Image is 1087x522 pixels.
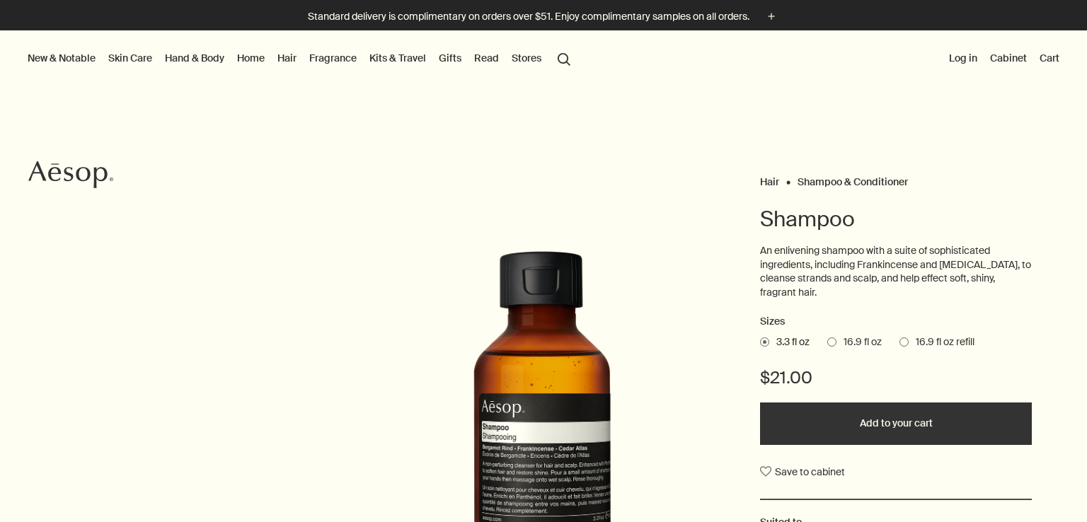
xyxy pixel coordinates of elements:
[28,161,113,189] svg: Aesop
[798,175,908,182] a: Shampoo & Conditioner
[308,9,749,24] p: Standard delivery is complimentary on orders over $51. Enjoy complimentary samples on all orders.
[946,30,1062,87] nav: supplementary
[760,366,812,389] span: $21.00
[760,313,1032,330] h2: Sizes
[162,49,227,67] a: Hand & Body
[836,335,882,349] span: 16.9 fl oz
[987,49,1030,67] a: Cabinet
[760,205,1032,233] h1: Shampoo
[308,8,779,25] button: Standard delivery is complimentary on orders over $51. Enjoy complimentary samples on all orders.
[25,49,98,67] button: New & Notable
[509,49,544,67] button: Stores
[946,49,980,67] button: Log in
[760,244,1032,299] p: An enlivening shampoo with a suite of sophisticated ingredients, including Frankincense and [MEDI...
[760,402,1032,445] button: Add to your cart - $21.00
[436,49,464,67] a: Gifts
[471,49,502,67] a: Read
[234,49,268,67] a: Home
[760,175,779,182] a: Hair
[275,49,299,67] a: Hair
[105,49,155,67] a: Skin Care
[760,459,845,485] button: Save to cabinet
[909,335,974,349] span: 16.9 fl oz refill
[1037,49,1062,67] button: Cart
[551,45,577,71] button: Open search
[306,49,360,67] a: Fragrance
[25,30,577,87] nav: primary
[25,157,117,196] a: Aesop
[367,49,429,67] a: Kits & Travel
[769,335,810,349] span: 3.3 fl oz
